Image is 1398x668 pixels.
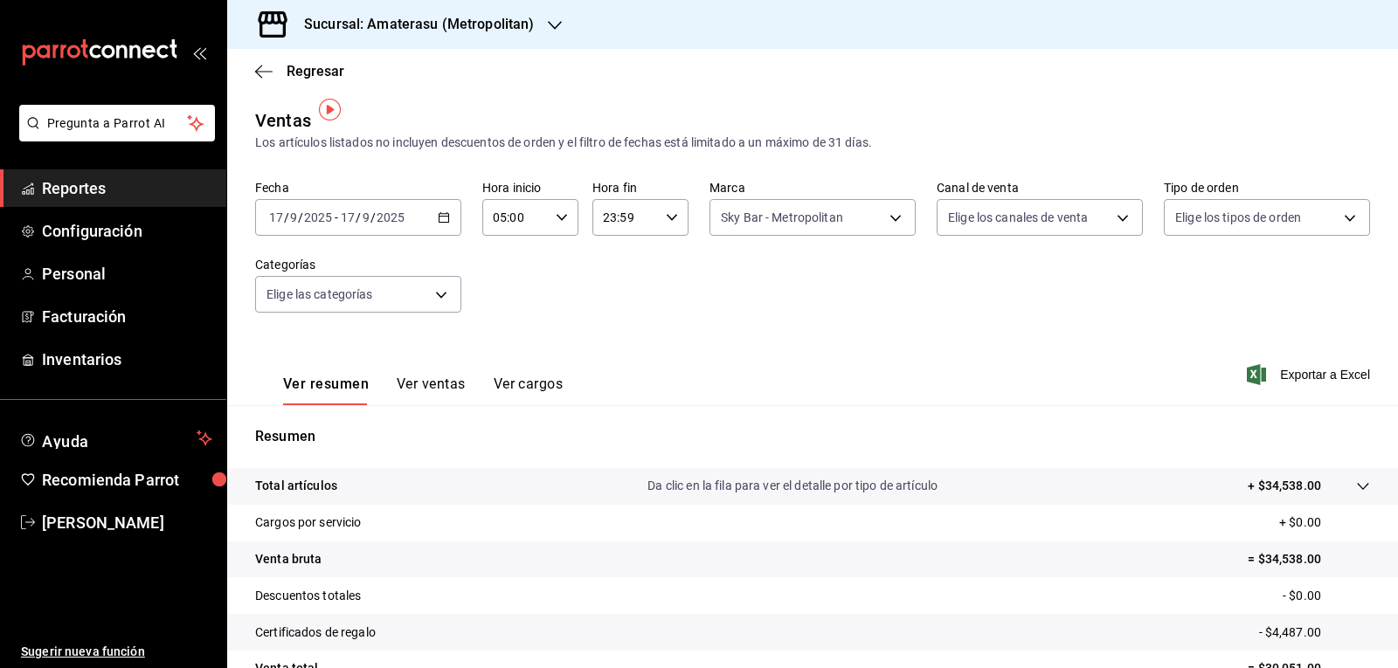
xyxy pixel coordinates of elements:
p: Descuentos totales [255,587,361,605]
p: Cargos por servicio [255,513,362,532]
label: Canal de venta [937,182,1143,194]
a: Pregunta a Parrot AI [12,127,215,145]
p: - $0.00 [1283,587,1370,605]
button: open_drawer_menu [192,45,206,59]
label: Hora inicio [482,182,578,194]
p: = $34,538.00 [1248,550,1370,568]
button: Exportar a Excel [1250,364,1370,385]
span: / [284,210,289,224]
button: Pregunta a Parrot AI [19,105,215,141]
span: Personal [42,262,212,286]
p: Venta bruta [255,550,322,568]
div: Los artículos listados no incluyen descuentos de orden y el filtro de fechas está limitado a un m... [255,134,1370,152]
label: Marca [709,182,916,194]
p: + $34,538.00 [1248,477,1321,495]
span: Sugerir nueva función [21,643,212,661]
p: Total artículos [255,477,337,495]
span: Sky Bar - Metropolitan [721,209,843,226]
span: / [370,210,376,224]
span: - [335,210,338,224]
button: Ver cargos [494,375,564,405]
button: Ver resumen [283,375,369,405]
input: -- [289,210,298,224]
p: Certificados de regalo [255,623,376,642]
input: -- [362,210,370,224]
span: Configuración [42,219,212,243]
input: ---- [303,210,333,224]
button: Ver ventas [397,375,466,405]
button: Regresar [255,63,344,79]
span: Elige los tipos de orden [1175,209,1301,226]
span: Reportes [42,176,212,200]
span: Recomienda Parrot [42,468,212,492]
input: ---- [376,210,405,224]
span: / [356,210,361,224]
p: + $0.00 [1279,513,1370,532]
label: Hora fin [592,182,689,194]
span: Pregunta a Parrot AI [47,114,188,133]
span: Facturación [42,305,212,328]
h3: Sucursal: Amaterasu (Metropolitan) [290,14,534,35]
div: Ventas [255,107,311,134]
input: -- [340,210,356,224]
span: / [298,210,303,224]
p: Da clic en la fila para ver el detalle por tipo de artículo [647,477,938,495]
span: Inventarios [42,348,212,371]
div: navigation tabs [283,375,563,405]
span: Elige los canales de venta [948,209,1088,226]
p: Resumen [255,426,1370,447]
span: Ayuda [42,428,190,449]
label: Tipo de orden [1164,182,1370,194]
label: Categorías [255,258,461,271]
label: Fecha [255,182,461,194]
span: Regresar [287,63,344,79]
p: - $4,487.00 [1259,623,1370,642]
img: Tooltip marker [319,99,341,121]
span: [PERSON_NAME] [42,511,212,534]
span: Elige las categorías [266,286,373,303]
input: -- [268,210,284,224]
